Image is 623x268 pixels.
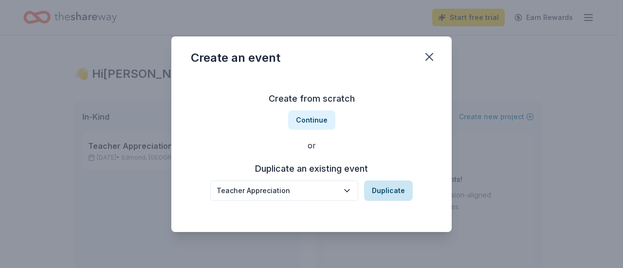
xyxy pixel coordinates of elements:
div: Teacher Appreciation [217,185,338,197]
button: Teacher Appreciation [210,180,358,201]
button: Continue [288,110,335,130]
div: or [191,140,432,151]
h3: Duplicate an existing event [210,161,413,177]
button: Duplicate [364,180,413,201]
h3: Create from scratch [191,91,432,107]
div: Create an event [191,50,280,66]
